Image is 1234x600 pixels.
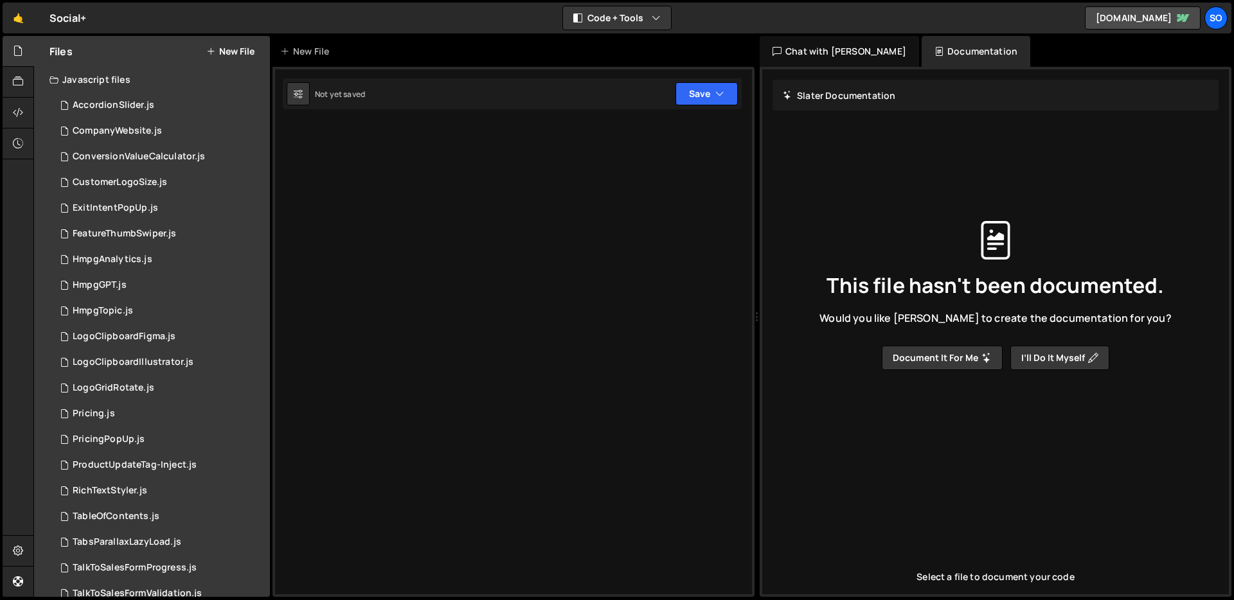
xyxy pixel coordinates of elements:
[73,100,154,111] div: AccordionSlider.js
[73,357,193,368] div: LogoClipboardIllustrator.js
[49,427,270,452] div: 15116/45407.js
[49,478,270,504] div: 15116/45334.js
[49,247,270,272] div: 15116/40702.js
[49,452,270,478] div: 15116/40695.js
[73,485,147,497] div: RichTextStyler.js
[73,536,181,548] div: TabsParallaxLazyLoad.js
[49,529,270,555] div: 15116/39536.js
[783,89,895,101] h2: Slater Documentation
[73,305,133,317] div: HmpgTopic.js
[73,331,175,342] div: LogoClipboardFigma.js
[73,177,167,188] div: CustomerLogoSize.js
[73,279,127,291] div: HmpgGPT.js
[675,82,738,105] button: Save
[49,93,270,118] div: 15116/41115.js
[49,10,86,26] div: Social+
[49,144,270,170] div: 15116/40946.js
[49,324,270,349] : 15116/40336.js
[49,298,270,324] div: 15116/41820.js
[73,202,158,214] div: ExitIntentPopUp.js
[73,254,152,265] div: HmpgAnalytics.js
[315,89,365,100] div: Not yet saved
[73,408,115,419] div: Pricing.js
[73,382,154,394] div: LogoGridRotate.js
[827,275,1164,296] span: This file hasn't been documented.
[760,36,919,67] div: Chat with [PERSON_NAME]
[49,118,270,144] div: 15116/40349.js
[73,588,202,599] div: TalkToSalesFormValidation.js
[280,45,334,58] div: New File
[49,44,73,58] h2: Files
[73,151,205,163] div: ConversionValueCalculator.js
[49,195,270,221] div: 15116/40766.js
[563,6,671,30] button: Code + Tools
[882,346,1003,370] button: Document it for me
[49,272,270,298] div: 15116/41430.js
[73,434,145,445] div: PricingPopUp.js
[206,46,255,57] button: New File
[49,170,270,195] div: 15116/40353.js
[1010,346,1109,370] button: I’ll do it myself
[922,36,1030,67] div: Documentation
[73,125,162,137] div: CompanyWebsite.js
[1204,6,1228,30] a: So
[73,511,159,522] div: TableOfContents.js
[49,504,270,529] div: 15116/45787.js
[34,67,270,93] div: Javascript files
[73,228,176,240] div: FeatureThumbSwiper.js
[49,375,270,401] div: 15116/46100.js
[3,3,34,33] a: 🤙
[819,311,1171,325] span: Would you like [PERSON_NAME] to create the documentation for you?
[49,349,270,375] div: 15116/42838.js
[49,401,270,427] div: 15116/40643.js
[49,221,270,247] div: 15116/40701.js
[49,555,270,581] div: 15116/41316.js
[73,562,197,574] div: TalkToSalesFormProgress.js
[73,459,197,471] div: ProductUpdateTag-Inject.js
[1085,6,1201,30] a: [DOMAIN_NAME]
